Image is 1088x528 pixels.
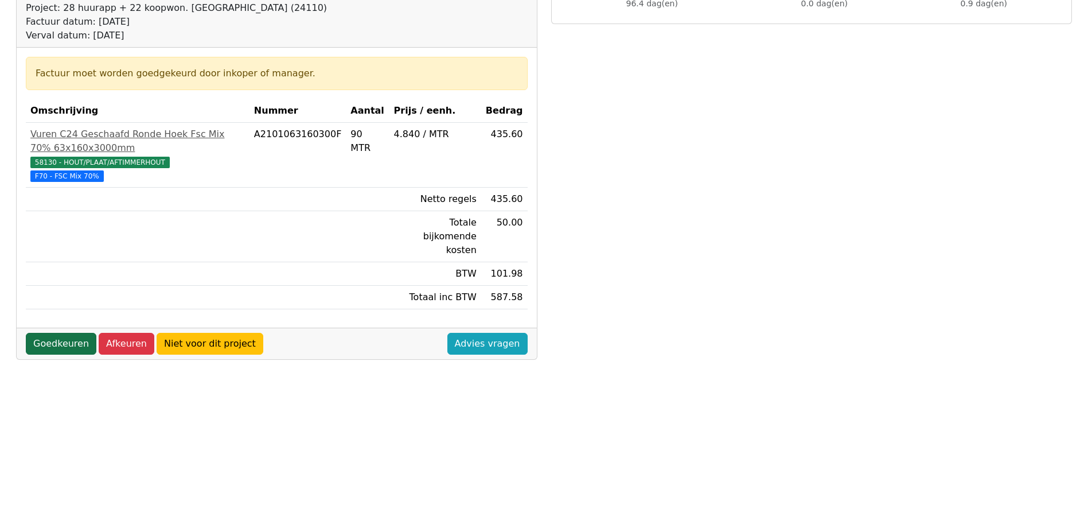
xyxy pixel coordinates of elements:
[350,127,384,155] div: 90 MTR
[389,99,481,123] th: Prijs / eenh.
[389,262,481,286] td: BTW
[36,67,518,80] div: Factuur moet worden goedgekeurd door inkoper of manager.
[481,286,528,309] td: 587.58
[99,333,154,355] a: Afkeuren
[481,211,528,262] td: 50.00
[389,188,481,211] td: Netto regels
[30,157,170,168] span: 58130 - HOUT/PLAAT/AFTIMMERHOUT
[249,123,346,188] td: A2101063160300F
[481,188,528,211] td: 435.60
[447,333,528,355] a: Advies vragen
[26,15,327,29] div: Factuur datum: [DATE]
[26,333,96,355] a: Goedkeuren
[30,127,245,155] div: Vuren C24 Geschaafd Ronde Hoek Fsc Mix 70% 63x160x3000mm
[30,170,104,182] span: F70 - FSC Mix 70%
[389,286,481,309] td: Totaal inc BTW
[157,333,263,355] a: Niet voor dit project
[394,127,477,141] div: 4.840 / MTR
[389,211,481,262] td: Totale bijkomende kosten
[481,262,528,286] td: 101.98
[26,99,249,123] th: Omschrijving
[26,1,327,15] div: Project: 28 huurapp + 22 koopwon. [GEOGRAPHIC_DATA] (24110)
[26,29,327,42] div: Verval datum: [DATE]
[30,127,245,183] a: Vuren C24 Geschaafd Ronde Hoek Fsc Mix 70% 63x160x3000mm58130 - HOUT/PLAAT/AFTIMMERHOUT F70 - FSC...
[481,123,528,188] td: 435.60
[346,99,389,123] th: Aantal
[481,99,528,123] th: Bedrag
[249,99,346,123] th: Nummer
